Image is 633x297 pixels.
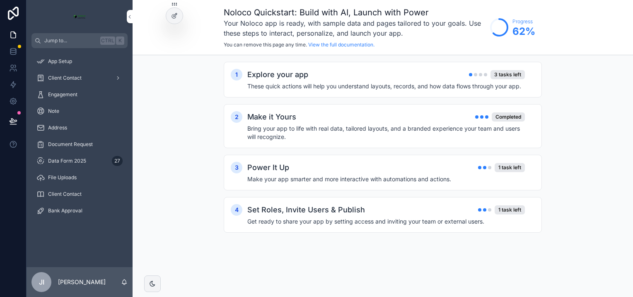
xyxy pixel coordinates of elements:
span: Document Request [48,141,93,148]
a: Data Form 202527 [31,153,128,168]
button: Jump to...CtrlK [31,33,128,48]
span: Jump to... [44,37,97,44]
span: Data Form 2025 [48,158,86,164]
span: You can remove this page any time. [224,41,307,48]
span: Ctrl [100,37,115,45]
span: 62 % [512,25,535,38]
div: scrollable content [27,48,133,229]
a: Address [31,120,128,135]
a: File Uploads [31,170,128,185]
span: JI [39,277,44,287]
span: Client Contact [48,191,82,197]
span: Progress [512,18,535,25]
span: App Setup [48,58,72,65]
a: Bank Approval [31,203,128,218]
span: K [117,37,123,44]
a: App Setup [31,54,128,69]
span: Bank Approval [48,207,82,214]
span: File Uploads [48,174,77,181]
span: Note [48,108,59,114]
a: Note [31,104,128,119]
a: Document Request [31,137,128,152]
p: [PERSON_NAME] [58,278,106,286]
span: Address [48,124,67,131]
a: Client Contact [31,187,128,202]
a: View the full documentation. [308,41,374,48]
span: Client Contact [48,75,82,81]
h1: Noloco Quickstart: Build with AI, Launch with Power [224,7,486,18]
a: Client Contact [31,71,128,85]
img: App logo [73,10,86,23]
div: 27 [112,156,123,166]
a: Engagement [31,87,128,102]
h3: Your Noloco app is ready, with sample data and pages tailored to your goals. Use these steps to i... [224,18,486,38]
span: Engagement [48,91,77,98]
